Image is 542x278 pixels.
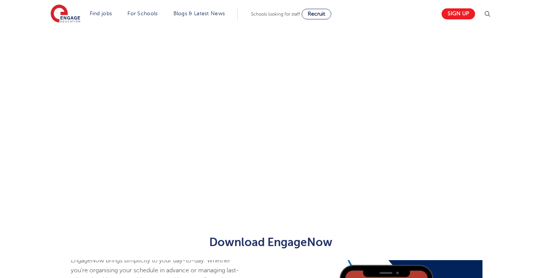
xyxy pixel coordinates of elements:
[251,11,300,17] span: Schools looking for staff
[84,236,458,249] h2: Download EngageNow
[308,11,325,17] span: Recruit
[442,8,475,19] a: Sign up
[173,11,225,16] a: Blogs & Latest News
[90,11,112,16] a: Find jobs
[127,11,157,16] a: For Schools
[302,9,331,19] a: Recruit
[51,5,80,24] img: Engage Education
